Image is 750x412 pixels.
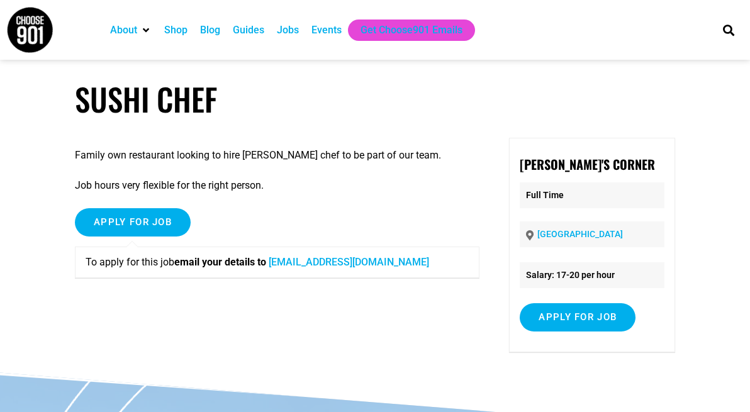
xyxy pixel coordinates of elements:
a: About [110,23,137,38]
h1: Sushi Chef [75,81,675,118]
strong: email your details to [174,256,266,268]
a: Get Choose901 Emails [361,23,462,38]
a: Guides [233,23,264,38]
p: Job hours very flexible for the right person. [75,178,479,193]
div: Search [718,19,739,40]
a: Shop [164,23,187,38]
a: [GEOGRAPHIC_DATA] [537,229,623,239]
p: Family own restaurant looking to hire [PERSON_NAME] chef to be part of our team. [75,148,479,163]
a: [EMAIL_ADDRESS][DOMAIN_NAME] [269,256,429,268]
input: Apply for job [520,303,635,331]
div: About [104,19,158,41]
strong: [PERSON_NAME]'s Corner [520,155,655,174]
p: Full Time [520,182,664,208]
input: Apply for job [75,208,191,237]
p: To apply for this job [86,255,468,270]
a: Events [311,23,342,38]
a: Jobs [277,23,299,38]
nav: Main nav [104,19,701,41]
a: Blog [200,23,220,38]
li: Salary: 17-20 per hour [520,262,664,288]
